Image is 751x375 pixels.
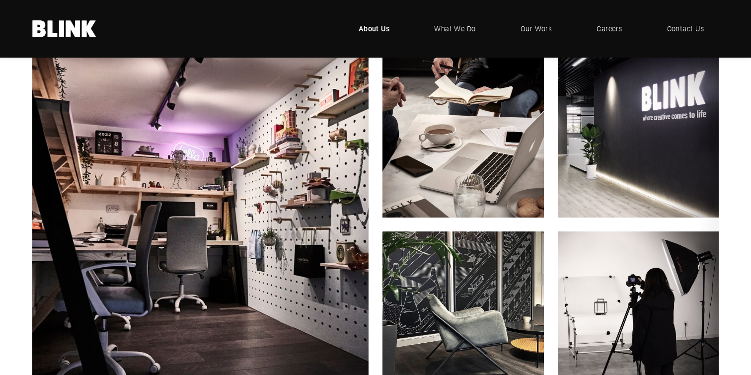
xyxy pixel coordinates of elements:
[359,23,390,34] span: About Us
[582,14,637,44] a: Careers
[419,14,491,44] a: What We Do
[434,23,476,34] span: What We Do
[382,56,544,218] img: Making notes
[32,20,97,37] a: Home
[344,14,405,44] a: About Us
[597,23,622,34] span: Careers
[521,23,552,34] span: Our Work
[667,23,704,34] span: Contact Us
[506,14,567,44] a: Our Work
[558,56,719,218] img: Welcome
[652,14,719,44] a: Contact Us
